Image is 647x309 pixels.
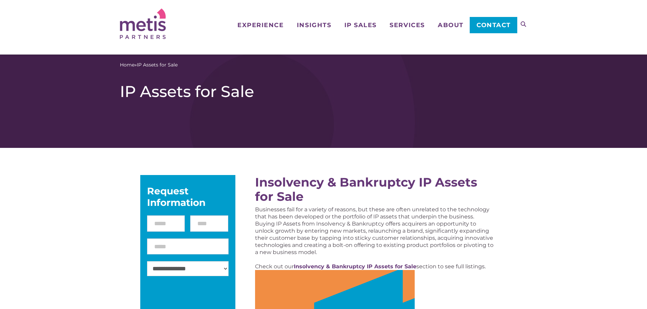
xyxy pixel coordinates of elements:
[438,22,464,28] span: About
[297,22,331,28] span: Insights
[237,22,284,28] span: Experience
[120,8,166,39] img: Metis Partners
[344,22,377,28] span: IP Sales
[477,22,511,28] span: Contact
[470,17,517,33] a: Contact
[390,22,425,28] span: Services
